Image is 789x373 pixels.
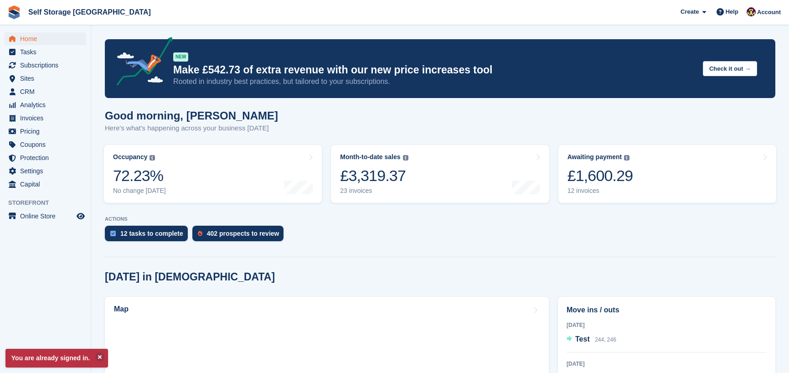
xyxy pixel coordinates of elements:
p: Rooted in industry best practices, but tailored to your subscriptions. [173,77,696,87]
a: 12 tasks to complete [105,226,192,246]
h2: Move ins / outs [567,305,767,316]
a: menu [5,125,86,138]
div: £1,600.29 [567,166,633,185]
a: Preview store [75,211,86,222]
div: [DATE] [567,321,767,329]
span: Protection [20,151,75,164]
div: 402 prospects to review [207,230,279,237]
span: Storefront [8,198,91,207]
p: You are already signed in. [5,349,108,368]
a: menu [5,98,86,111]
p: Make £542.73 of extra revenue with our new price increases tool [173,63,696,77]
a: menu [5,178,86,191]
a: menu [5,210,86,223]
div: 23 invoices [340,187,408,195]
a: menu [5,165,86,177]
img: task-75834270c22a3079a89374b754ae025e5fb1db73e45f91037f5363f120a921f8.svg [110,231,116,236]
span: Coupons [20,138,75,151]
p: Here's what's happening across your business [DATE] [105,123,278,134]
a: menu [5,72,86,85]
img: prospect-51fa495bee0391a8d652442698ab0144808aea92771e9ea1ae160a38d050c398.svg [198,231,202,236]
span: Help [726,7,738,16]
a: 402 prospects to review [192,226,289,246]
div: 72.23% [113,166,166,185]
a: Self Storage [GEOGRAPHIC_DATA] [25,5,155,20]
a: Occupancy 72.23% No change [DATE] [104,145,322,203]
a: menu [5,59,86,72]
img: stora-icon-8386f47178a22dfd0bd8f6a31ec36ba5ce8667c1dd55bd0f319d3a0aa187defe.svg [7,5,21,19]
span: Pricing [20,125,75,138]
img: icon-info-grey-7440780725fd019a000dd9b08b2336e03edf1995a4989e88bcd33f0948082b44.svg [624,155,629,161]
a: Awaiting payment £1,600.29 12 invoices [558,145,776,203]
span: Subscriptions [20,59,75,72]
img: icon-info-grey-7440780725fd019a000dd9b08b2336e03edf1995a4989e88bcd33f0948082b44.svg [150,155,155,161]
a: menu [5,32,86,45]
span: Create [681,7,699,16]
span: Home [20,32,75,45]
a: menu [5,112,86,124]
img: price-adjustments-announcement-icon-8257ccfd72463d97f412b2fc003d46551f7dbcb40ab6d574587a9cd5c0d94... [109,37,173,89]
span: Account [757,8,781,17]
a: Month-to-date sales £3,319.37 23 invoices [331,145,549,203]
h2: Map [114,305,129,313]
div: NEW [173,52,188,62]
span: Capital [20,178,75,191]
div: £3,319.37 [340,166,408,185]
div: 12 tasks to complete [120,230,183,237]
p: ACTIONS [105,216,775,222]
img: Nicholas Williams [747,7,756,16]
h2: [DATE] in [DEMOGRAPHIC_DATA] [105,271,275,283]
a: menu [5,46,86,58]
img: icon-info-grey-7440780725fd019a000dd9b08b2336e03edf1995a4989e88bcd33f0948082b44.svg [403,155,408,161]
div: Month-to-date sales [340,153,400,161]
a: Test 244, 246 [567,334,616,346]
h1: Good morning, [PERSON_NAME] [105,109,278,122]
a: menu [5,151,86,164]
span: Test [575,335,590,343]
a: menu [5,85,86,98]
div: [DATE] [567,360,767,368]
span: Settings [20,165,75,177]
span: Sites [20,72,75,85]
span: CRM [20,85,75,98]
div: Awaiting payment [567,153,622,161]
span: Online Store [20,210,75,223]
span: Tasks [20,46,75,58]
div: 12 invoices [567,187,633,195]
span: Analytics [20,98,75,111]
div: No change [DATE] [113,187,166,195]
div: Occupancy [113,153,147,161]
span: Invoices [20,112,75,124]
button: Check it out → [703,61,757,76]
span: 244, 246 [595,337,616,343]
a: menu [5,138,86,151]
